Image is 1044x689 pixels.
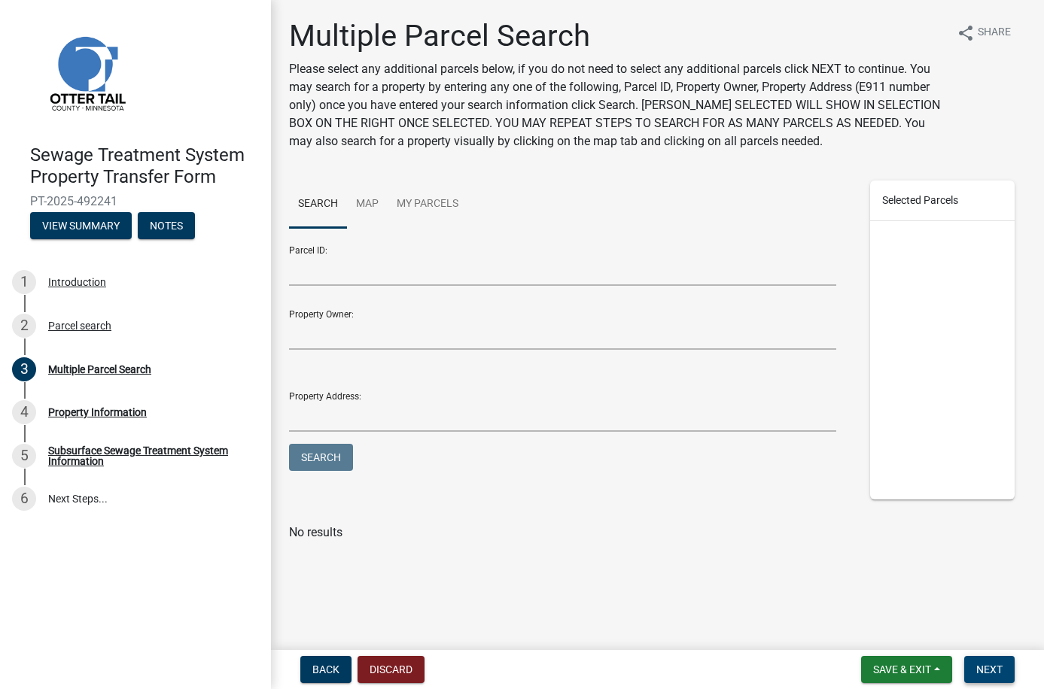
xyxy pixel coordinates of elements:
[12,444,36,468] div: 5
[945,18,1023,47] button: shareShare
[30,220,132,232] wm-modal-confirm: Summary
[48,320,111,331] div: Parcel search
[12,487,36,511] div: 6
[289,18,945,54] h1: Multiple Parcel Search
[964,656,1015,683] button: Next
[870,181,1015,221] div: Selected Parcels
[300,656,352,683] button: Back
[289,181,347,229] a: Search
[12,270,36,294] div: 1
[978,24,1011,42] span: Share
[48,277,106,287] div: Introduction
[347,181,388,229] a: Map
[388,181,467,229] a: My Parcels
[30,16,143,129] img: Otter Tail County, Minnesota
[976,663,1003,675] span: Next
[30,194,241,208] span: PT-2025-492241
[48,407,147,417] div: Property Information
[30,144,259,188] h4: Sewage Treatment System Property Transfer Form
[12,314,36,338] div: 2
[289,444,353,471] button: Search
[12,357,36,381] div: 3
[957,24,975,42] i: share
[289,60,945,150] p: Please select any additional parcels below, if you do not need to select any additional parcels c...
[289,524,1026,542] p: No results
[312,663,339,675] span: Back
[12,400,36,424] div: 4
[358,656,425,683] button: Discard
[861,656,952,683] button: Save & Exit
[138,212,195,239] button: Notes
[30,212,132,239] button: View Summary
[138,220,195,232] wm-modal-confirm: Notes
[48,364,151,375] div: Multiple Parcel Search
[48,445,247,466] div: Subsurface Sewage Treatment System Information
[873,663,931,675] span: Save & Exit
